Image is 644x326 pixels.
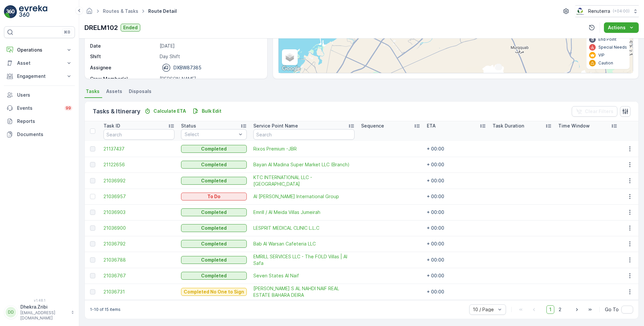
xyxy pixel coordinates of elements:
p: Clear Filters [585,108,613,115]
span: 21036767 [103,272,174,279]
span: Route Detail [147,8,178,14]
p: To Do [207,193,220,200]
img: Google [280,64,302,73]
img: logo [4,5,17,18]
td: + 00:00 [424,173,489,189]
p: ETA [427,123,436,129]
img: logo_light-DOdMpM7g.png [19,5,47,18]
span: 21036731 [103,289,174,295]
p: Ended [123,24,138,31]
span: 21036792 [103,241,174,247]
button: Engagement [4,70,75,83]
a: Layers [283,50,297,64]
p: Task Duration [493,123,524,129]
p: Completed [201,225,227,231]
a: Emrill / Al Meida Villas Jumeirah [253,209,355,216]
a: Reports [4,115,75,128]
div: Toggle Row Selected [90,241,95,246]
button: DDDhekra.Zribi[EMAIL_ADDRESS][DOMAIN_NAME] [4,304,75,321]
p: Completed [201,272,227,279]
div: Toggle Row Selected [90,257,95,263]
td: + 00:00 [424,204,489,220]
p: Asset [17,60,62,66]
p: Date [90,43,157,49]
button: Completed No One to Sign [181,288,247,296]
td: + 00:00 [424,236,489,252]
p: Service Point Name [253,123,298,129]
button: Asset [4,57,75,70]
p: Special Needs [598,45,627,50]
div: Toggle Row Selected [90,210,95,215]
p: 1-10 of 15 items [90,307,121,312]
a: Bayan Al Madina Super Market LLC (Branch) [253,161,355,168]
div: Toggle Row Selected [90,225,95,231]
p: Actions [608,24,626,31]
div: Toggle Row Selected [90,194,95,199]
span: Al [PERSON_NAME] International Group [253,193,355,200]
p: DRELM102 [84,23,118,33]
p: Completed [201,209,227,216]
button: Completed [181,161,247,169]
p: ⌘B [64,30,70,35]
button: To Do [181,193,247,200]
p: [DATE] [160,43,260,49]
p: Status [181,123,196,129]
a: Users [4,88,75,102]
p: Completed [201,177,227,184]
span: EMRILL SERVICES LLC - The FOLD Villas | Al Safa [253,253,355,267]
div: Toggle Row Selected [90,162,95,167]
div: Toggle Row Selected [90,178,95,183]
button: Completed [181,224,247,232]
p: Dhekra.Zribi [20,304,68,310]
span: 1 [546,305,554,314]
a: 21036903 [103,209,174,216]
p: ( +04:00 ) [613,9,630,14]
button: Clear Filters [572,106,617,117]
p: Engagement [17,73,62,80]
a: 21036788 [103,257,174,263]
span: v 1.48.1 [4,298,75,302]
p: [PERSON_NAME] [160,76,260,82]
div: Toggle Row Selected [90,146,95,151]
a: 21036957 [103,193,174,200]
div: Toggle Row Selected [90,273,95,278]
button: Renuterra(+04:00) [575,5,639,17]
p: Completed [201,257,227,263]
div: Toggle Row Selected [90,289,95,294]
p: 99 [66,105,71,111]
div: DD [6,307,16,317]
p: Select [185,131,237,138]
p: Completed [201,146,227,152]
a: Al Najma Al fareeda International Group [253,193,355,200]
p: Users [17,92,72,98]
span: 21122656 [103,161,174,168]
a: Homepage [86,10,93,15]
p: Task ID [103,123,120,129]
p: Renuterra [588,8,610,14]
a: Events99 [4,102,75,115]
p: VIP [598,53,605,58]
span: Bab Al Warsan Cafeteria LLC [253,241,355,247]
span: Tasks [86,88,100,95]
p: Shift [90,53,157,60]
input: Search [253,129,355,140]
span: 2 [556,305,564,314]
a: 21036900 [103,225,174,231]
p: DXBW87385 [173,64,201,71]
button: Completed [181,208,247,216]
button: Ended [121,24,140,32]
td: + 00:00 [424,252,489,268]
span: [PERSON_NAME] S AL NAHDI NAIF REAL ESTATE BAHARA DEIRA [253,285,355,298]
td: + 00:00 [424,284,489,300]
span: Disposals [129,88,151,95]
button: Completed [181,272,247,280]
td: + 00:00 [424,157,489,173]
a: Rixos Premium -JBR [253,146,355,152]
p: Completed [201,241,227,247]
span: Go To [605,306,619,313]
a: LESPRIT MEDICAL CLINIC L.L.C [253,225,355,231]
